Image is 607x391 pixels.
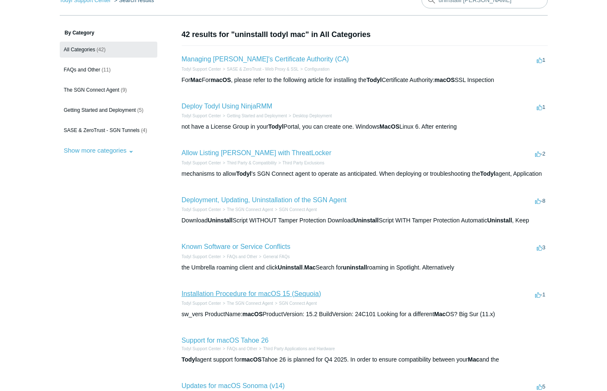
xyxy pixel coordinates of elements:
[191,77,202,83] em: Mac
[273,206,317,213] li: SGN Connect Agent
[64,127,140,133] span: SASE & ZeroTrust - SGN Tunnels
[343,264,367,271] em: uninstall
[379,123,399,130] em: MacOS
[182,216,548,225] div: Download Script WITHOUT Tamper Protection Download Script WITH Tamper Protection Automatic , Keep
[182,243,291,250] a: Known Software or Service Conflicts
[182,355,548,364] div: agent support for Tahoe 26 is planned for Q4 2025. In order to ensure compatibility between your ...
[221,160,276,166] li: Third Party & Compatibility
[227,254,257,259] a: FAQs and Other
[60,62,157,78] a: FAQs and Other (11)
[221,300,273,306] li: The SGN Connect Agent
[434,311,445,317] em: Mac
[299,66,329,72] li: Configuration
[227,207,273,212] a: The SGN Connect Agent
[257,254,290,260] li: General FAQs
[64,67,101,73] span: FAQs and Other
[535,198,546,204] span: -8
[257,346,335,352] li: Third Party Applications and Hardware
[64,47,95,53] span: All Categories
[102,67,111,73] span: (11)
[221,113,287,119] li: Getting Started and Deployment
[537,57,545,63] span: 1
[60,82,157,98] a: The SGN Connect Agent (9)
[480,170,495,177] em: Todyl
[354,217,379,224] em: Uninstall
[227,67,299,71] a: SASE & ZeroTrust - Web Proxy & SSL
[287,113,332,119] li: Desktop Deployment
[208,217,233,224] em: Uninstall
[182,149,331,156] a: Allow Listing [PERSON_NAME] with ThreatLocker
[537,104,545,110] span: 1
[60,102,157,118] a: Getting Started and Deployment (5)
[60,143,138,158] button: Show more categories
[182,66,221,72] li: Todyl Support Center
[278,264,302,271] em: Uninstall
[535,291,546,298] span: -1
[137,107,143,113] span: (5)
[182,301,221,306] a: Todyl Support Center
[487,217,512,224] em: Uninstall
[537,383,545,390] span: 5
[241,356,262,363] em: macOS
[227,161,276,165] a: Third Party & Compatibility
[60,29,157,37] h3: By Category
[64,107,136,113] span: Getting Started and Deployment
[182,382,285,389] a: Updates for macOS Sonoma (v14)
[273,300,317,306] li: SGN Connect Agent
[221,254,257,260] li: FAQs and Other
[535,151,546,157] span: -2
[182,263,548,272] div: the Umbrella roaming client and click . Search for roaming in Spotlight. Alternatively
[182,346,221,351] a: Todyl Support Center
[263,254,289,259] a: General FAQs
[60,122,157,138] a: SASE & ZeroTrust - SGN Tunnels (4)
[182,161,221,165] a: Todyl Support Center
[366,77,382,83] em: Todyl
[227,114,287,118] a: Getting Started and Deployment
[279,207,317,212] a: SGN Connect Agent
[182,346,221,352] li: Todyl Support Center
[97,47,106,53] span: (42)
[283,161,324,165] a: Third Party Exclusions
[182,113,221,119] li: Todyl Support Center
[221,206,273,213] li: The SGN Connect Agent
[182,196,347,203] a: Deployment, Updating, Uninstallation of the SGN Agent
[468,356,479,363] em: Mac
[211,77,231,83] em: macOS
[263,346,335,351] a: Third Party Applications and Hardware
[182,310,548,319] div: sw_vers ProductName: ProductVersion: 15.2 BuildVersion: 24C101 Looking for a different OS? Big Su...
[277,160,324,166] li: Third Party Exclusions
[182,254,221,259] a: Todyl Support Center
[227,301,273,306] a: The SGN Connect Agent
[182,290,321,297] a: Installation Procedure for macOS 15 (Sequoia)
[182,103,273,110] a: Deploy Todyl Using NinjaRMM
[182,67,221,71] a: Todyl Support Center
[537,244,545,251] span: 3
[279,301,317,306] a: SGN Connect Agent
[182,76,548,85] div: For For , please refer to the following article for installing the Certificate Authority: SSL Ins...
[305,67,329,71] a: Configuration
[182,114,221,118] a: Todyl Support Center
[236,170,251,177] em: Todyl
[141,127,147,133] span: (4)
[227,346,257,351] a: FAQs and Other
[221,66,298,72] li: SASE & ZeroTrust - Web Proxy & SSL
[182,254,221,260] li: Todyl Support Center
[293,114,332,118] a: Desktop Deployment
[182,122,548,131] div: not have a License Group in your Portal, you can create one. Windows Linux 6. After entering
[182,337,269,344] a: Support for macOS Tahoe 26
[182,169,548,178] div: mechanisms to allow 's SGN Connect agent to operate as anticipated. When deploying or troubleshoo...
[64,87,119,93] span: The SGN Connect Agent
[182,160,221,166] li: Todyl Support Center
[221,346,257,352] li: FAQs and Other
[60,42,157,58] a: All Categories (42)
[182,55,349,63] a: Managing [PERSON_NAME]'s Certificate Authority (CA)
[182,29,548,40] h1: 42 results for "uninstalll todyl mac" in All Categories
[242,311,262,317] em: macOS
[268,123,284,130] em: Todyl
[182,300,221,306] li: Todyl Support Center
[182,356,197,363] em: Todyl
[435,77,455,83] em: macOS
[182,207,221,212] a: Todyl Support Center
[304,264,315,271] em: Mac
[121,87,127,93] span: (9)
